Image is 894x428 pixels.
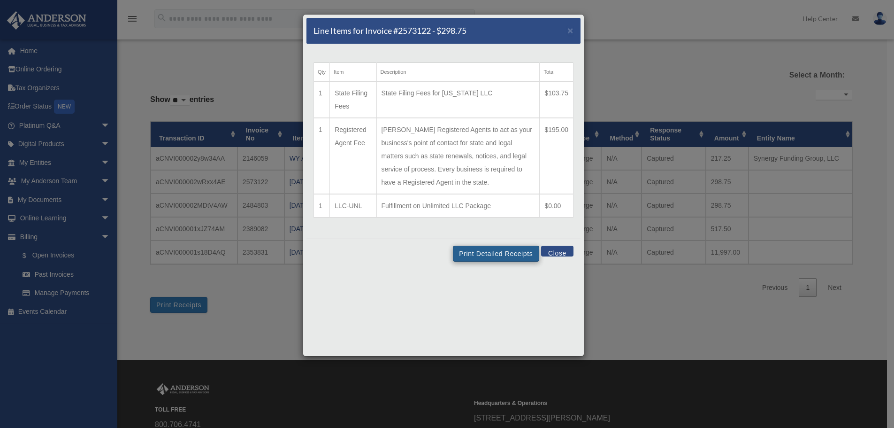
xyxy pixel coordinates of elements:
button: Print Detailed Receipts [453,246,539,262]
td: $103.75 [540,81,573,118]
td: State Filing Fees for [US_STATE] LLC [376,81,540,118]
th: Qty [314,63,330,82]
th: Item [330,63,376,82]
th: Description [376,63,540,82]
td: Registered Agent Fee [330,118,376,194]
td: [PERSON_NAME] Registered Agents to act as your business's point of contact for state and legal ma... [376,118,540,194]
td: 1 [314,81,330,118]
td: 1 [314,118,330,194]
td: LLC-UNL [330,194,376,218]
td: 1 [314,194,330,218]
td: Fulfillment on Unlimited LLC Package [376,194,540,218]
button: Close [567,25,573,35]
button: Close [541,246,573,257]
td: State Filing Fees [330,81,376,118]
td: $195.00 [540,118,573,194]
td: $0.00 [540,194,573,218]
h5: Line Items for Invoice #2573122 - $298.75 [313,25,466,37]
th: Total [540,63,573,82]
span: × [567,25,573,36]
